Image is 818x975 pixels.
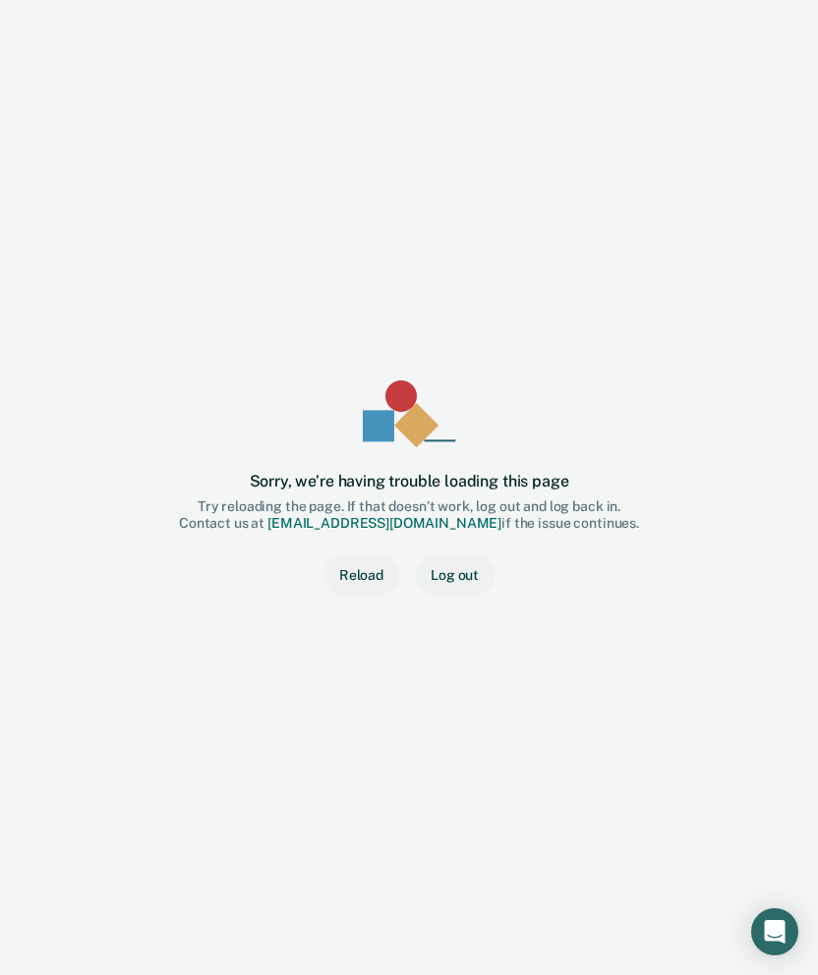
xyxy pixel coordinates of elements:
[250,472,569,490] div: Sorry, we’re having trouble loading this page
[415,555,495,595] button: Log out
[323,555,399,595] button: Reload
[267,515,501,531] a: [EMAIL_ADDRESS][DOMAIN_NAME]
[179,498,639,532] div: Try reloading the page. If that doesn’t work, log out and log back in. Contact us at if the issue...
[751,908,798,955] div: Open Intercom Messenger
